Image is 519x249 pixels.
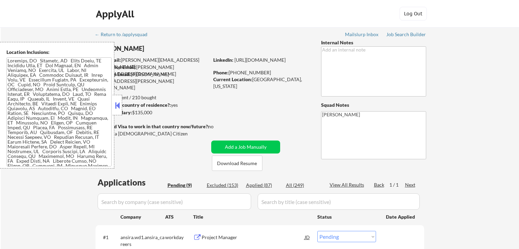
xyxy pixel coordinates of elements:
div: Company [120,214,165,220]
div: View All Results [330,181,366,188]
div: 1 / 1 [389,181,405,188]
div: Title [193,214,311,220]
div: Job Search Builder [386,32,426,37]
div: no [208,123,228,130]
div: Project Manager [202,234,305,241]
div: workday [165,234,193,241]
div: 87 sent / 210 bought [95,94,209,101]
div: Pending (9) [168,182,202,189]
div: Date Applied [386,214,416,220]
div: Squad Notes [321,102,426,108]
button: Download Resume [212,156,262,171]
div: Back [374,181,385,188]
div: Internal Notes [321,39,426,46]
div: ← Return to /applysquad [95,32,154,37]
div: [PERSON_NAME][EMAIL_ADDRESS][PERSON_NAME][DOMAIN_NAME] [96,71,209,91]
a: ← Return to /applysquad [95,32,154,39]
div: [PERSON_NAME][EMAIL_ADDRESS][DOMAIN_NAME] [96,64,209,77]
div: Location Inclusions: [6,49,112,56]
input: Search by company (case sensitive) [98,193,251,210]
button: Log Out [400,7,427,20]
strong: Current Location: [213,76,252,82]
button: Add a Job Manually [211,141,280,153]
div: #1 [103,234,115,241]
div: [PERSON_NAME] [96,44,236,53]
div: Next [405,181,416,188]
div: Excluded (153) [207,182,241,189]
div: JD [304,231,311,243]
div: $135,000 [95,109,209,116]
div: ApplyAll [96,8,136,20]
div: Mailslurp Inbox [345,32,379,37]
div: [GEOGRAPHIC_DATA], [US_STATE] [213,76,310,89]
a: Mailslurp Inbox [345,32,379,39]
div: ATS [165,214,193,220]
div: Yes, I am a [DEMOGRAPHIC_DATA] Citizen [96,130,211,137]
div: Applied (87) [246,182,280,189]
div: [PHONE_NUMBER] [213,69,310,76]
a: Job Search Builder [386,32,426,39]
strong: Will need Visa to work in that country now/future?: [96,123,209,129]
a: [URL][DOMAIN_NAME] [234,57,286,63]
div: All (249) [286,182,320,189]
strong: Can work in country of residence?: [95,102,171,108]
strong: Phone: [213,70,229,75]
div: Status [317,210,376,223]
div: [PERSON_NAME][EMAIL_ADDRESS][DOMAIN_NAME] [96,57,209,70]
strong: LinkedIn: [213,57,233,63]
input: Search by title (case sensitive) [258,193,420,210]
div: Applications [98,178,165,187]
div: ansira.wd1.ansira_careers [120,234,165,247]
div: yes [95,102,207,108]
